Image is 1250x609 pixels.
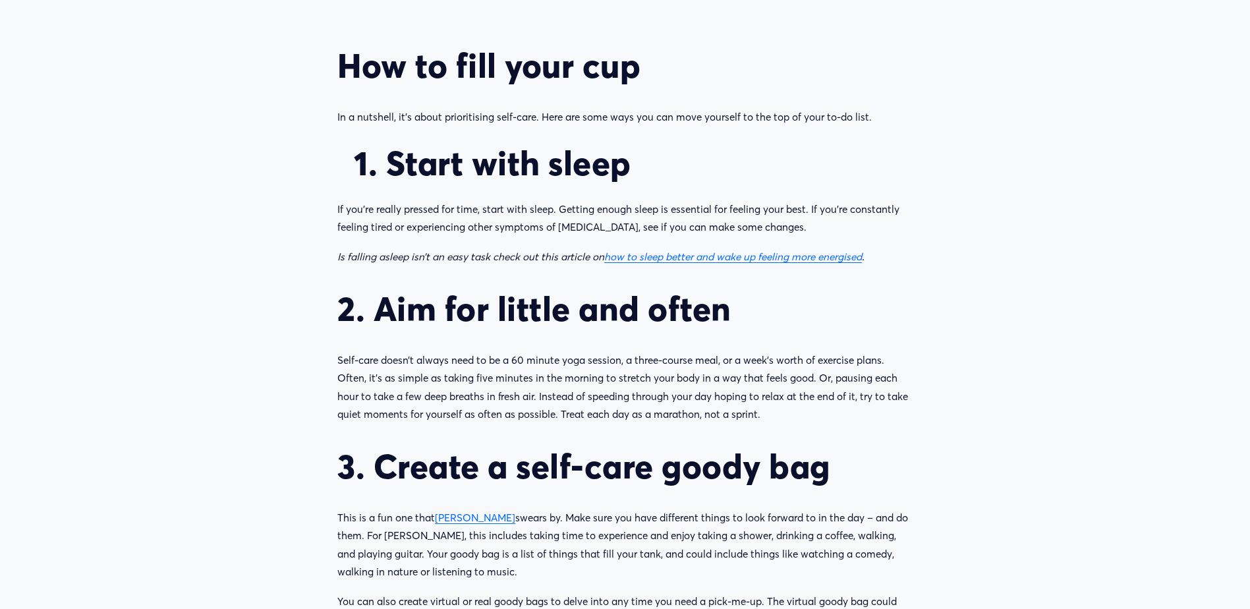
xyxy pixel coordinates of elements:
[337,45,913,86] h2: How to fill your cup
[364,143,913,183] h2: Start with sleep
[337,446,913,486] h2: 3. Create a self-care goody bag
[337,509,913,581] p: This is a fun one that swears by. Make sure you have different things to look forward to in the d...
[435,511,515,524] a: [PERSON_NAME]
[337,289,913,329] h2: 2. Aim for little and often
[337,250,604,263] em: Is falling asleep isn’t an easy task check out this article on
[337,351,913,424] p: Self-care doesn’t always need to be a 60 minute yoga session, a three-course meal, or a week’s wo...
[337,108,913,127] p: In a nutshell, it’s about prioritising self-care. Here are some ways you can move yourself to the...
[337,200,913,237] p: If you’re really pressed for time, start with sleep. Getting enough sleep is essential for feelin...
[862,250,865,263] em: .
[604,250,862,263] a: how to sleep better and wake up feeling more energised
